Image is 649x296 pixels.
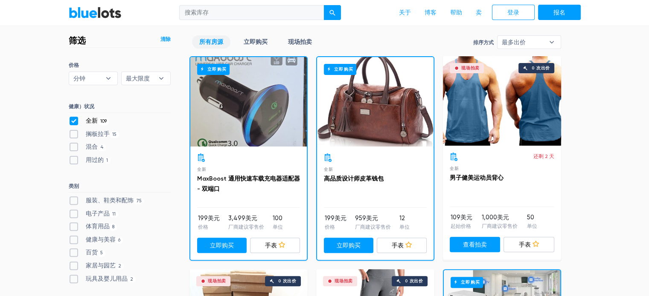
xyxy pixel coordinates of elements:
font: 109美元 [451,214,472,221]
a: 手表 [503,237,554,253]
a: 卖 [469,5,489,21]
font: 0 次出价 [278,279,297,284]
font: 0 次出价 [405,279,423,284]
font: 现场拍卖 [335,279,353,284]
font: 电子产品 [86,210,110,217]
font: 百货 [86,249,98,256]
font: 3,499美元 [228,215,257,222]
font: 现场拍卖 [461,66,480,71]
a: 立即购买 [236,35,275,49]
font: 单位 [273,224,283,230]
a: 查看拍卖 [450,237,501,253]
input: 搜索库存 [179,5,324,20]
a: 帮助 [443,5,469,21]
font: 筛选 [69,35,86,46]
a: 关于 [392,5,418,21]
font: 全新 [450,166,459,171]
a: 现场拍卖 [281,35,319,49]
a: 立即购买 [324,238,374,253]
font: 199美元 [198,215,220,222]
font: 所有房源 [199,38,223,46]
font: 体育用品 [86,223,110,230]
font: 全新 [324,167,333,172]
font: 清除 [160,36,171,42]
font: 家居与园艺 [86,262,116,269]
font: 服装、鞋类和配饰 [86,197,134,204]
a: 登录 [492,5,535,20]
font: 50 [527,214,534,221]
font: 8 [112,224,114,230]
font: 价格 [69,62,79,68]
a: 立即购买 [190,57,307,147]
font: 手表 [519,241,531,248]
font: 75 [136,198,142,204]
font: 现场拍卖 [208,279,226,284]
a: 男子健美运动员背心 [450,174,503,181]
font: 单位 [527,223,537,229]
font: 12 [399,215,405,222]
font: 类别 [69,183,79,189]
font: 立即购买 [461,280,480,285]
font: 立即购买 [337,242,361,249]
font: 0 次出价 [532,66,550,71]
font: 单位 [399,224,410,230]
font: 最多出价 [502,39,526,46]
font: 2 [118,263,121,269]
a: 所有房源 [192,35,230,49]
font: 109 [100,118,107,124]
a: 手表 [250,238,300,253]
font: 起始价格 [451,223,471,229]
font: 5 [100,250,103,256]
a: 立即购买 [197,238,247,253]
font: 健康与美容 [86,236,116,243]
a: 高品质设计师皮革钱包 [324,175,384,182]
font: 厂商建议零售价 [355,224,391,230]
font: 全新 [86,117,98,124]
a: 立即购买 [317,57,434,147]
font: 厂商建议零售价 [482,223,518,229]
font: 价格 [198,224,208,230]
font: 立即购买 [244,38,268,46]
font: 11 [112,211,116,217]
a: 现场拍卖 0 次出价 [443,56,561,146]
font: 1,000美元 [482,214,509,221]
font: 混合 [86,143,98,150]
font: 立即购买 [210,242,234,249]
font: 健康）状况 [69,103,94,109]
font: 2 [130,276,133,282]
a: MaxBoost 通用快速车载充电器适配器 - 双端口 [197,175,300,193]
a: 清除 [160,35,171,43]
a: 报名 [538,5,581,20]
font: 100 [273,215,282,222]
font: 搁板拉手 [86,130,110,138]
font: 报名 [553,9,565,16]
font: 查看拍卖 [463,241,487,248]
font: 立即购买 [334,67,353,72]
font: 现场拍卖 [288,38,312,46]
font: 最大限度 [126,75,150,82]
font: 关于 [399,9,411,16]
font: 4 [100,144,104,150]
font: 帮助 [450,9,462,16]
font: 博客 [425,9,437,16]
font: 厂商建议零售价 [228,224,264,230]
font: 全新 [197,167,207,172]
font: 卖 [476,9,482,16]
font: 价格 [325,224,335,230]
a: 手表 [377,238,427,253]
font: 手表 [392,242,404,249]
font: 959美元 [355,215,378,222]
font: 分钟 [73,75,85,82]
font: 1 [106,158,108,163]
font: 手表 [265,242,277,249]
font: 还剩 2 天 [533,153,554,159]
font: 登录 [507,9,519,16]
font: 用过的 [86,156,104,164]
font: 6 [118,237,120,243]
font: 玩具及婴儿用品 [86,275,128,282]
font: 199美元 [325,215,346,222]
font: 排序方式 [473,40,494,46]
